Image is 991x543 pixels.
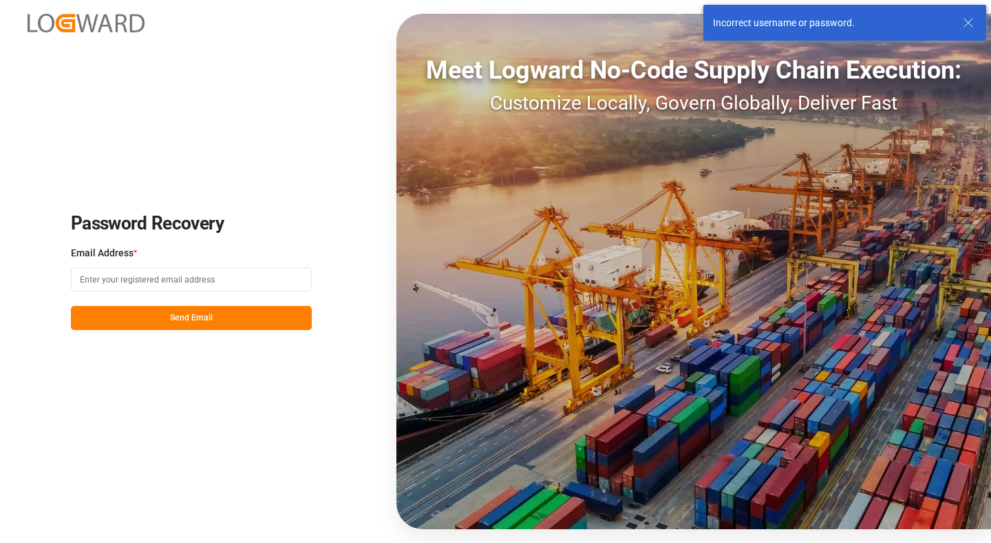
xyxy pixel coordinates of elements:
div: Customize Locally, Govern Globally, Deliver Fast [396,89,991,118]
div: Meet Logward No-Code Supply Chain Execution: [396,52,991,89]
button: Send Email [71,306,312,330]
input: Enter your registered email address [71,267,312,291]
div: Incorrect username or password. [713,16,950,30]
img: Logward_new_orange.png [28,14,145,32]
span: Email Address [71,246,134,260]
h2: Password Recovery [71,213,312,235]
